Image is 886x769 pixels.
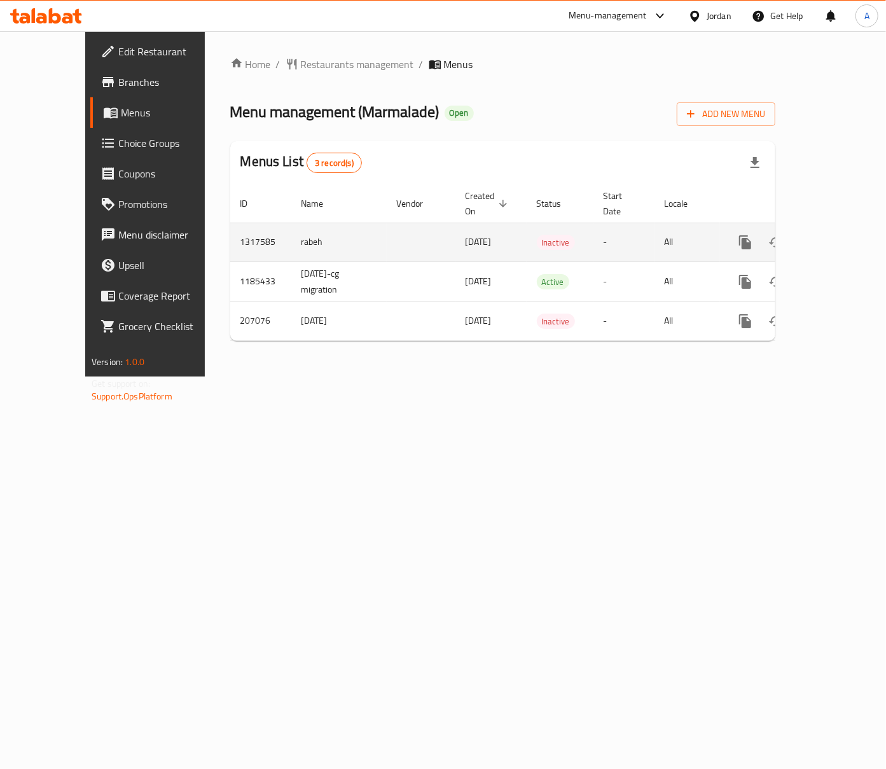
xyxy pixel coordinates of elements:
[291,223,387,261] td: rabeh
[90,97,233,128] a: Menus
[118,166,223,181] span: Coupons
[240,196,265,211] span: ID
[730,306,761,336] button: more
[419,57,424,72] li: /
[291,301,387,340] td: [DATE]
[90,158,233,189] a: Coupons
[118,135,223,151] span: Choice Groups
[90,36,233,67] a: Edit Restaurant
[569,8,647,24] div: Menu-management
[118,197,223,212] span: Promotions
[593,223,654,261] td: -
[654,301,720,340] td: All
[118,227,223,242] span: Menu disclaimer
[593,301,654,340] td: -
[90,219,233,250] a: Menu disclaimer
[230,57,271,72] a: Home
[740,148,770,178] div: Export file
[90,67,233,97] a: Branches
[537,275,569,289] span: Active
[604,188,639,219] span: Start Date
[466,188,511,219] span: Created On
[537,196,578,211] span: Status
[286,57,414,72] a: Restaurants management
[720,184,862,223] th: Actions
[307,153,362,173] div: Total records count
[230,301,291,340] td: 207076
[307,157,361,169] span: 3 record(s)
[230,261,291,301] td: 1185433
[677,102,775,126] button: Add New Menu
[761,306,791,336] button: Change Status
[291,261,387,301] td: [DATE]-cg migration
[654,261,720,301] td: All
[445,107,474,118] span: Open
[90,128,233,158] a: Choice Groups
[537,314,575,329] span: Inactive
[444,57,473,72] span: Menus
[90,311,233,342] a: Grocery Checklist
[125,354,144,370] span: 1.0.0
[121,105,223,120] span: Menus
[687,106,765,122] span: Add New Menu
[665,196,705,211] span: Locale
[118,74,223,90] span: Branches
[537,235,575,250] span: Inactive
[466,312,492,329] span: [DATE]
[92,354,123,370] span: Version:
[92,375,150,392] span: Get support on:
[92,388,172,405] a: Support.OpsPlatform
[276,57,280,72] li: /
[730,227,761,258] button: more
[761,267,791,297] button: Change Status
[118,319,223,334] span: Grocery Checklist
[90,189,233,219] a: Promotions
[397,196,440,211] span: Vendor
[537,274,569,289] div: Active
[230,57,775,72] nav: breadcrumb
[466,233,492,250] span: [DATE]
[864,9,869,23] span: A
[90,250,233,281] a: Upsell
[230,223,291,261] td: 1317585
[118,44,223,59] span: Edit Restaurant
[301,196,340,211] span: Name
[654,223,720,261] td: All
[230,184,862,341] table: enhanced table
[118,288,223,303] span: Coverage Report
[761,227,791,258] button: Change Status
[118,258,223,273] span: Upsell
[90,281,233,311] a: Coverage Report
[301,57,414,72] span: Restaurants management
[707,9,731,23] div: Jordan
[466,273,492,289] span: [DATE]
[240,152,362,173] h2: Menus List
[730,267,761,297] button: more
[230,97,440,126] span: Menu management ( Marmalade )
[593,261,654,301] td: -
